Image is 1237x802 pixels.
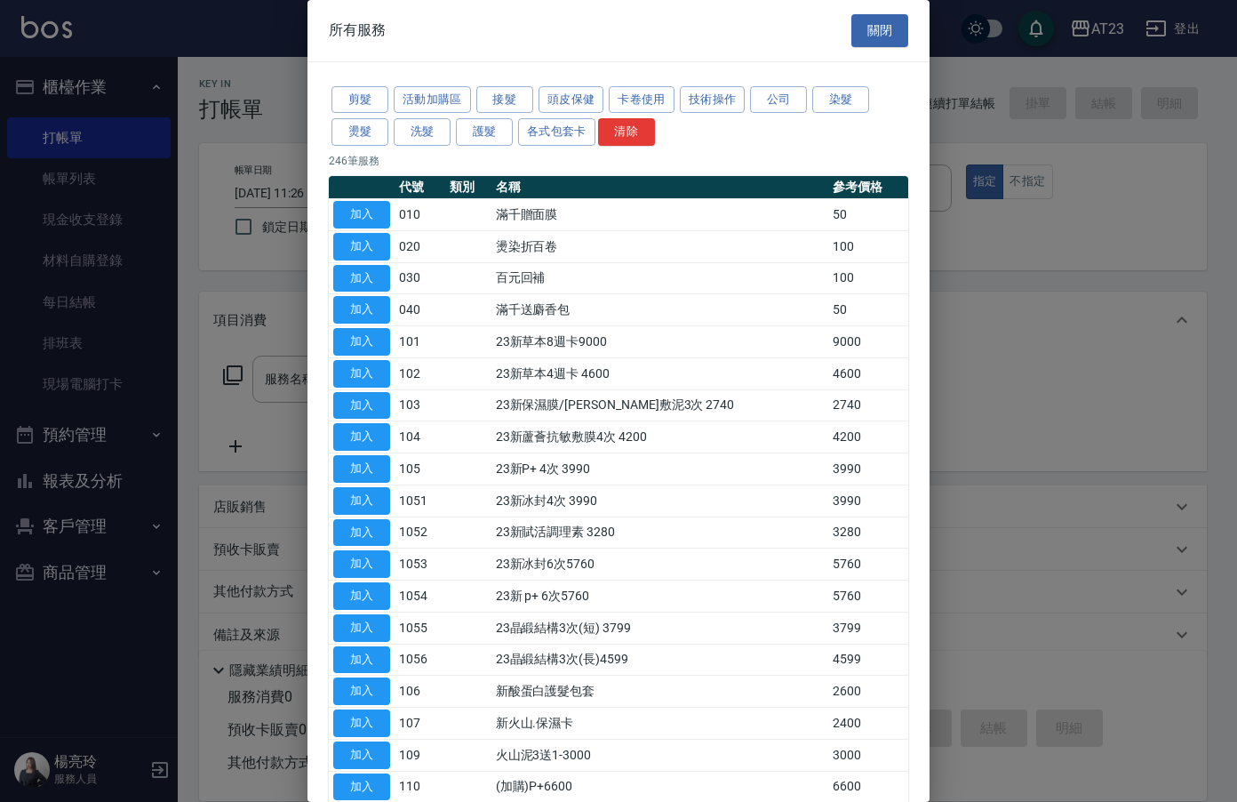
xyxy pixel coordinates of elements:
[539,86,604,114] button: 頭皮保健
[491,262,829,294] td: 百元回補
[395,517,445,549] td: 1052
[333,201,390,229] button: 加入
[395,708,445,740] td: 107
[491,708,829,740] td: 新火山.保濕卡
[333,519,390,547] button: 加入
[333,392,390,420] button: 加入
[828,549,908,581] td: 5760
[394,118,451,146] button: 洗髮
[395,676,445,708] td: 106
[333,582,390,610] button: 加入
[333,265,390,293] button: 加入
[828,230,908,262] td: 100
[395,549,445,581] td: 1053
[395,294,445,326] td: 040
[828,389,908,421] td: 2740
[476,86,533,114] button: 接髮
[395,739,445,771] td: 109
[518,118,595,146] button: 各式包套卡
[750,86,807,114] button: 公司
[851,14,908,47] button: 關閉
[395,581,445,613] td: 1054
[491,357,829,389] td: 23新草本4週卡 4600
[828,485,908,517] td: 3990
[395,612,445,644] td: 1055
[395,389,445,421] td: 103
[395,485,445,517] td: 1051
[828,453,908,485] td: 3990
[395,326,445,358] td: 101
[333,360,390,388] button: 加入
[333,646,390,674] button: 加入
[333,423,390,451] button: 加入
[395,357,445,389] td: 102
[828,612,908,644] td: 3799
[333,678,390,705] button: 加入
[491,326,829,358] td: 23新草本8週卡9000
[828,517,908,549] td: 3280
[680,86,746,114] button: 技術操作
[828,199,908,231] td: 50
[333,774,390,801] button: 加入
[329,21,386,39] span: 所有服務
[828,294,908,326] td: 50
[333,296,390,324] button: 加入
[395,230,445,262] td: 020
[491,612,829,644] td: 23晶緞結構3次(短) 3799
[491,389,829,421] td: 23新保濕膜/[PERSON_NAME]敷泥3次 2740
[491,581,829,613] td: 23新 p+ 6次5760
[331,118,388,146] button: 燙髮
[491,294,829,326] td: 滿千送麝香包
[828,421,908,453] td: 4200
[333,487,390,515] button: 加入
[333,614,390,642] button: 加入
[828,581,908,613] td: 5760
[491,549,829,581] td: 23新冰封6次5760
[828,357,908,389] td: 4600
[491,644,829,676] td: 23晶緞結構3次(長)4599
[333,742,390,769] button: 加入
[491,199,829,231] td: 滿千贈面膜
[598,118,655,146] button: 清除
[491,517,829,549] td: 23新賦活調理素 3280
[828,708,908,740] td: 2400
[333,455,390,483] button: 加入
[333,550,390,578] button: 加入
[491,676,829,708] td: 新酸蛋白護髮包套
[828,262,908,294] td: 100
[491,453,829,485] td: 23新P+ 4次 3990
[395,176,445,199] th: 代號
[491,230,829,262] td: 燙染折百卷
[828,676,908,708] td: 2600
[395,453,445,485] td: 105
[828,739,908,771] td: 3000
[331,86,388,114] button: 剪髮
[395,644,445,676] td: 1056
[445,176,491,199] th: 類別
[329,153,908,169] p: 246 筆服務
[609,86,674,114] button: 卡卷使用
[333,233,390,261] button: 加入
[828,326,908,358] td: 9000
[394,86,471,114] button: 活動加購區
[395,262,445,294] td: 030
[491,176,829,199] th: 名稱
[333,710,390,737] button: 加入
[333,328,390,356] button: 加入
[491,485,829,517] td: 23新冰封4次 3990
[828,644,908,676] td: 4599
[491,421,829,453] td: 23新蘆薈抗敏敷膜4次 4200
[456,118,513,146] button: 護髮
[395,199,445,231] td: 010
[491,739,829,771] td: 火山泥3送1-3000
[828,176,908,199] th: 參考價格
[395,421,445,453] td: 104
[812,86,869,114] button: 染髮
